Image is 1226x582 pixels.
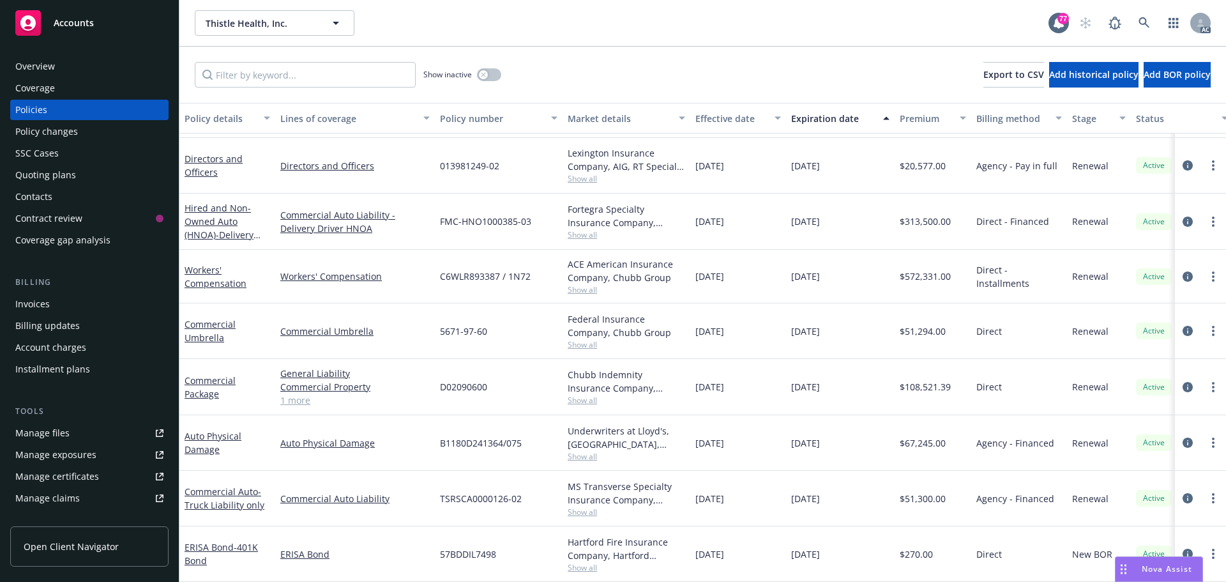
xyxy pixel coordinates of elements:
span: [DATE] [791,492,820,505]
a: Commercial Auto Liability [280,492,430,505]
a: Overview [10,56,169,77]
button: Effective date [690,103,786,134]
span: Show all [568,395,685,406]
a: more [1206,546,1221,562]
div: Tools [10,405,169,418]
span: Show all [568,229,685,240]
div: Policy changes [15,121,78,142]
span: Renewal [1072,325,1109,338]
span: D02090600 [440,380,487,394]
div: Market details [568,112,671,125]
a: Quoting plans [10,165,169,185]
a: more [1206,158,1221,173]
a: circleInformation [1180,214,1195,229]
div: Status [1136,112,1214,125]
a: Directors and Officers [185,153,243,178]
a: General Liability [280,367,430,380]
a: circleInformation [1180,435,1195,450]
a: Manage files [10,423,169,443]
span: Renewal [1072,270,1109,283]
span: [DATE] [791,325,820,338]
span: Direct [976,548,1002,561]
span: Show all [568,507,685,517]
div: Manage files [15,423,70,443]
a: Policies [10,100,169,120]
a: more [1206,323,1221,339]
a: Accounts [10,5,169,41]
span: Show inactive [423,69,472,80]
button: Billing method [971,103,1067,134]
span: B1180D241364/075 [440,436,522,450]
span: $51,300.00 [900,492,946,505]
button: Premium [895,103,971,134]
span: $313,500.00 [900,215,951,228]
a: Commercial Property [280,380,430,394]
div: Coverage gap analysis [15,230,110,250]
a: Directors and Officers [280,159,430,172]
a: Account charges [10,337,169,358]
div: Effective date [695,112,767,125]
span: 57BDDIL7498 [440,548,496,561]
span: Export to CSV [983,68,1044,80]
a: circleInformation [1180,491,1195,506]
span: Thistle Health, Inc. [206,17,316,30]
button: Stage [1067,103,1131,134]
span: Show all [568,284,685,295]
span: C6WLR893387 / 1N72 [440,270,531,283]
a: Commercial Umbrella [280,325,430,338]
a: more [1206,269,1221,284]
a: Hired and Non-Owned Auto (HNOA) [185,202,254,254]
button: Lines of coverage [275,103,435,134]
div: Invoices [15,294,50,314]
span: Add BOR policy [1144,68,1211,80]
a: ERISA Bond [280,548,430,561]
span: Agency - Pay in full [976,159,1057,172]
span: Renewal [1072,492,1109,505]
a: Workers' Compensation [185,264,246,289]
span: Active [1141,548,1167,560]
div: MS Transverse Specialty Insurance Company, Transverse Insurance Company, RT Specialty Insurance S... [568,480,685,507]
a: Auto Physical Damage [185,430,241,456]
span: [DATE] [695,159,724,172]
div: Drag to move [1116,557,1131,581]
div: Billing method [976,112,1048,125]
span: Nova Assist [1142,563,1192,574]
span: [DATE] [695,436,724,450]
div: Account charges [15,337,86,358]
span: Renewal [1072,436,1109,450]
div: Billing [10,276,169,289]
span: Agency - Financed [976,436,1054,450]
span: [DATE] [695,548,724,561]
a: Commercial Umbrella [185,318,236,344]
div: Quoting plans [15,165,76,185]
div: Policy details [185,112,256,125]
span: Renewal [1072,215,1109,228]
div: Hartford Fire Insurance Company, Hartford Insurance Group [568,535,685,562]
a: Manage BORs [10,510,169,530]
div: Overview [15,56,55,77]
a: Report a Bug [1102,10,1128,36]
a: Billing updates [10,316,169,336]
span: 013981249-02 [440,159,499,172]
span: Open Client Navigator [24,540,119,553]
div: Coverage [15,78,55,98]
span: - Delivery Driver HNOA [185,229,261,254]
span: Active [1141,325,1167,337]
a: Commercial Package [185,374,236,400]
span: Show all [568,451,685,462]
span: [DATE] [791,215,820,228]
button: Add historical policy [1049,62,1139,88]
a: Coverage gap analysis [10,230,169,250]
span: [DATE] [791,380,820,394]
button: Export to CSV [983,62,1044,88]
div: Fortegra Specialty Insurance Company, Fortegra Specialty Insurance Company, RT Specialty Insuranc... [568,203,685,229]
span: [DATE] [791,270,820,283]
div: Policies [15,100,47,120]
a: Search [1131,10,1157,36]
span: [DATE] [791,436,820,450]
div: Contacts [15,187,52,207]
span: Show all [568,339,685,350]
div: ACE American Insurance Company, Chubb Group [568,257,685,284]
span: Add historical policy [1049,68,1139,80]
button: Policy details [179,103,275,134]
